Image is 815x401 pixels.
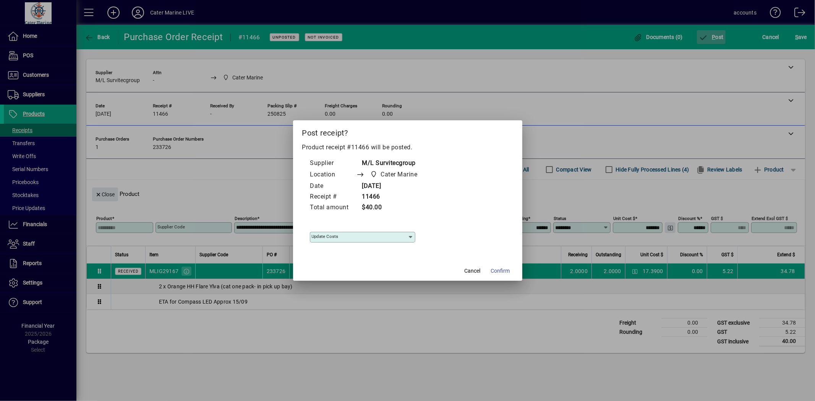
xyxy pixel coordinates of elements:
[368,169,421,180] span: Cater Marine
[310,192,356,202] td: Receipt #
[491,267,510,275] span: Confirm
[356,158,432,169] td: M/L Survitecgroup
[310,169,356,181] td: Location
[356,192,432,202] td: 11466
[310,202,356,213] td: Total amount
[310,181,356,192] td: Date
[465,267,481,275] span: Cancel
[356,202,432,213] td: $40.00
[310,158,356,169] td: Supplier
[460,264,485,278] button: Cancel
[312,234,339,239] mat-label: Update costs
[293,120,522,142] h2: Post receipt?
[381,170,418,179] span: Cater Marine
[488,264,513,278] button: Confirm
[302,143,513,152] p: Product receipt #11466 will be posted.
[356,181,432,192] td: [DATE]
